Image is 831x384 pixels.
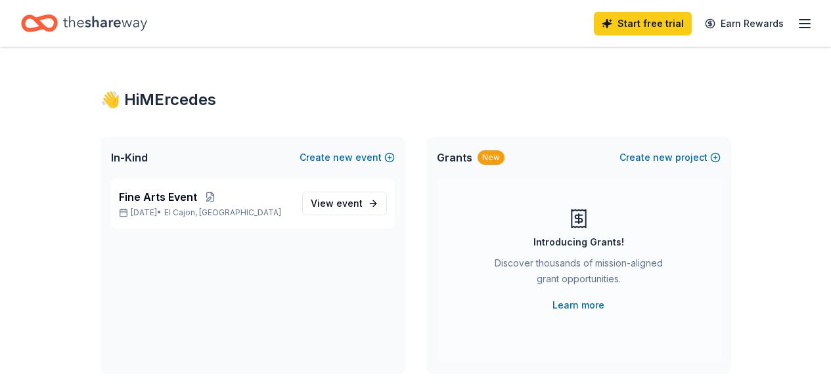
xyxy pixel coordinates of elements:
[552,297,604,313] a: Learn more
[336,198,363,209] span: event
[119,207,292,218] p: [DATE] •
[533,234,624,250] div: Introducing Grants!
[333,150,353,165] span: new
[164,207,281,218] span: El Cajon, [GEOGRAPHIC_DATA]
[478,150,505,165] div: New
[101,89,731,110] div: 👋 Hi MErcedes
[437,150,472,165] span: Grants
[111,150,148,165] span: In-Kind
[302,192,387,215] a: View event
[311,196,363,211] span: View
[21,8,147,39] a: Home
[489,255,668,292] div: Discover thousands of mission-aligned grant opportunities.
[619,150,721,165] button: Createnewproject
[300,150,395,165] button: Createnewevent
[697,12,792,35] a: Earn Rewards
[653,150,673,165] span: new
[594,12,692,35] a: Start free trial
[119,189,197,205] span: Fine Arts Event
